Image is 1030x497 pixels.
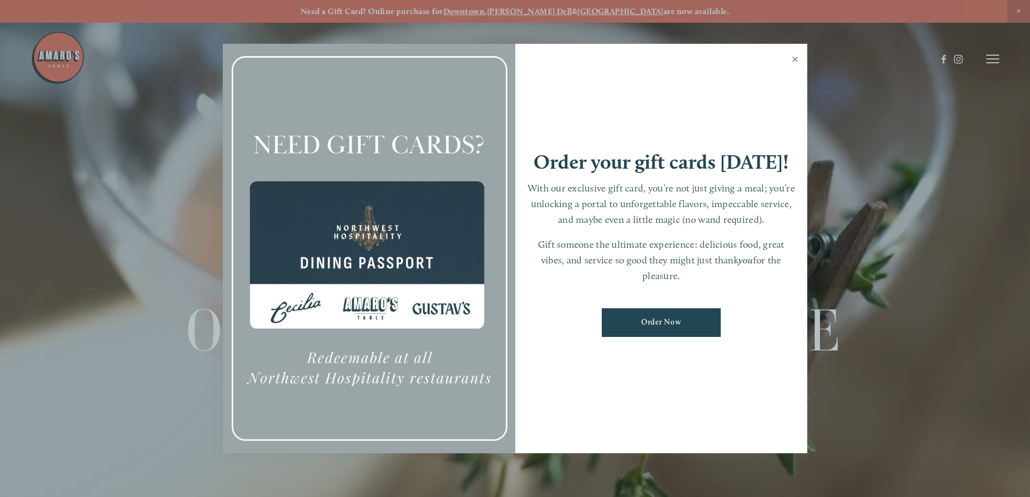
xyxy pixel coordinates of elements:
a: Order Now [602,308,721,337]
p: Gift someone the ultimate experience: delicious food, great vibes, and service so good they might... [526,237,797,283]
a: Close [785,45,806,76]
h1: Order your gift cards [DATE]! [534,152,789,172]
em: you [739,254,753,266]
p: With our exclusive gift card, you’re not just giving a meal; you’re unlocking a portal to unforge... [526,181,797,227]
